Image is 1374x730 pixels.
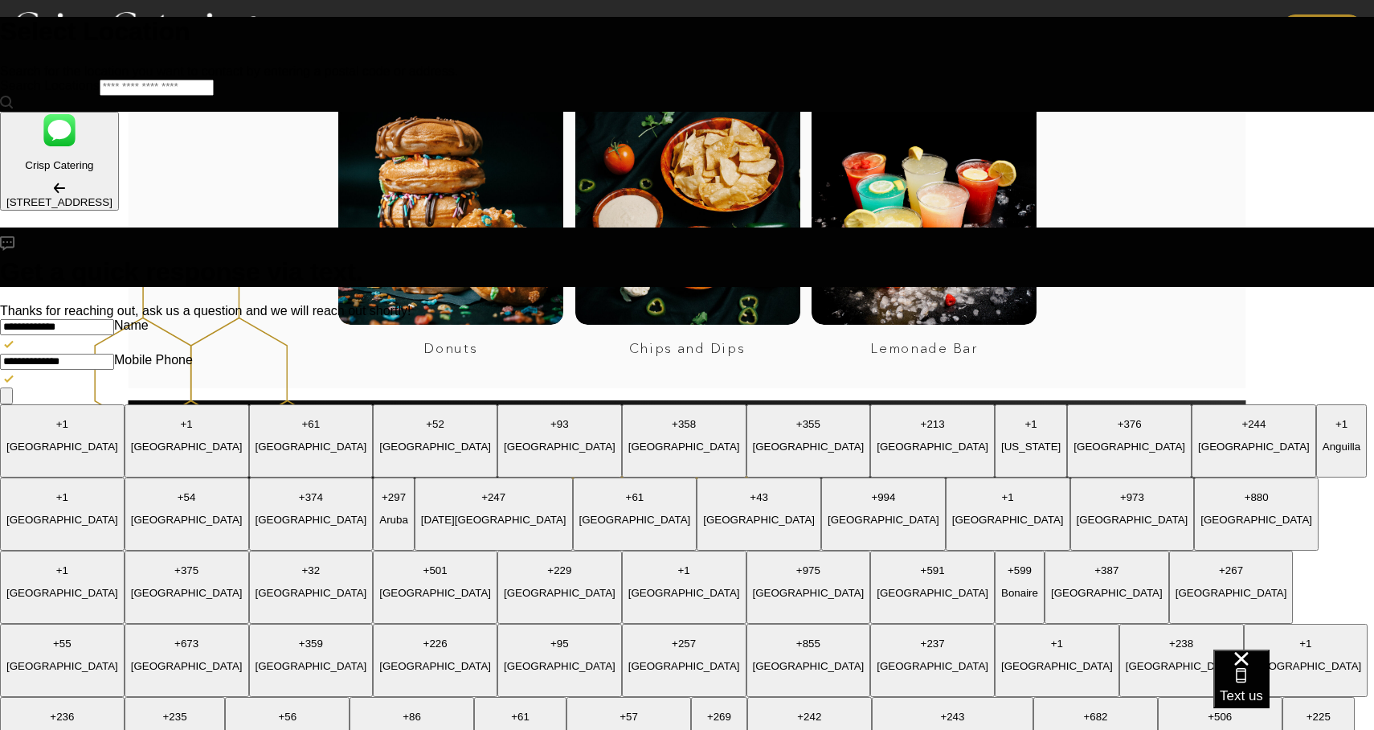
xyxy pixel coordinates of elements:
[6,196,112,208] div: [STREET_ADDRESS]
[497,551,622,624] button: +229[GEOGRAPHIC_DATA]
[379,564,491,576] p: + 501
[579,514,691,526] p: [GEOGRAPHIC_DATA]
[753,418,865,430] p: + 355
[870,551,995,624] button: +591[GEOGRAPHIC_DATA]
[1244,624,1368,697] button: +1[GEOGRAPHIC_DATA]
[622,551,746,624] button: +1[GEOGRAPHIC_DATA]
[1001,441,1061,453] p: [US_STATE]
[1198,418,1310,430] p: + 244
[504,441,615,453] p: [GEOGRAPHIC_DATA]
[6,159,112,171] p: Crisp Catering
[131,660,243,672] p: [GEOGRAPHIC_DATA]
[622,404,746,478] button: +358[GEOGRAPHIC_DATA]
[1073,418,1185,430] p: + 376
[1126,660,1237,672] p: [GEOGRAPHIC_DATA]
[504,564,615,576] p: + 229
[249,404,374,478] button: +61[GEOGRAPHIC_DATA]
[746,624,871,697] button: +855[GEOGRAPHIC_DATA]
[870,624,995,697] button: +237[GEOGRAPHIC_DATA]
[1067,404,1192,478] button: +376[GEOGRAPHIC_DATA]
[952,491,1064,503] p: + 1
[1051,564,1163,576] p: + 387
[877,441,988,453] p: [GEOGRAPHIC_DATA]
[421,514,566,526] p: [DATE][GEOGRAPHIC_DATA]
[628,564,740,576] p: + 1
[573,478,697,551] button: +61[GEOGRAPHIC_DATA]
[131,441,243,453] p: [GEOGRAPHIC_DATA]
[131,638,243,650] p: + 673
[249,624,374,697] button: +359[GEOGRAPHIC_DATA]
[6,514,118,526] p: [GEOGRAPHIC_DATA]
[421,491,566,503] p: + 247
[995,551,1045,624] button: +599Bonaire
[1323,418,1360,430] p: + 1
[754,711,865,723] p: + 242
[256,514,367,526] p: [GEOGRAPHIC_DATA]
[256,638,367,650] p: + 359
[1164,711,1276,723] p: + 506
[579,491,691,503] p: + 61
[946,478,1070,551] button: +1[GEOGRAPHIC_DATA]
[628,660,740,672] p: [GEOGRAPHIC_DATA]
[995,404,1067,478] button: +1[US_STATE]
[628,587,740,599] p: [GEOGRAPHIC_DATA]
[256,491,367,503] p: + 374
[379,587,491,599] p: [GEOGRAPHIC_DATA]
[379,660,491,672] p: [GEOGRAPHIC_DATA]
[628,441,740,453] p: [GEOGRAPHIC_DATA]
[379,418,491,430] p: + 52
[878,711,1027,723] p: + 243
[6,491,118,503] p: + 1
[1077,514,1188,526] p: [GEOGRAPHIC_DATA]
[1001,587,1038,599] p: Bonaire
[6,660,118,672] p: [GEOGRAPHIC_DATA]
[504,587,615,599] p: [GEOGRAPHIC_DATA]
[1126,638,1237,650] p: + 238
[256,587,367,599] p: [GEOGRAPHIC_DATA]
[125,551,249,624] button: +375[GEOGRAPHIC_DATA]
[1176,587,1287,599] p: [GEOGRAPHIC_DATA]
[697,478,821,551] button: +43[GEOGRAPHIC_DATA]
[256,441,367,453] p: [GEOGRAPHIC_DATA]
[497,404,622,478] button: +93[GEOGRAPHIC_DATA]
[828,514,939,526] p: [GEOGRAPHIC_DATA]
[256,660,367,672] p: [GEOGRAPHIC_DATA]
[877,638,988,650] p: + 237
[131,711,219,723] p: + 235
[753,638,865,650] p: + 855
[1289,711,1348,723] p: + 225
[356,711,468,723] p: + 86
[746,404,871,478] button: +355[GEOGRAPHIC_DATA]
[628,418,740,430] p: + 358
[1213,650,1374,730] iframe: podium webchat widget bubble
[703,514,815,526] p: [GEOGRAPHIC_DATA]
[480,711,560,723] p: + 61
[995,624,1119,697] button: +1[GEOGRAPHIC_DATA]
[125,404,249,478] button: +1[GEOGRAPHIC_DATA]
[1176,564,1287,576] p: + 267
[1250,660,1362,672] p: [GEOGRAPHIC_DATA]
[379,638,491,650] p: + 226
[6,441,118,453] p: [GEOGRAPHIC_DATA]
[231,711,343,723] p: + 56
[697,711,741,723] p: + 269
[753,587,865,599] p: [GEOGRAPHIC_DATA]
[131,418,243,430] p: + 1
[497,624,622,697] button: +95[GEOGRAPHIC_DATA]
[828,491,939,503] p: + 994
[1250,638,1362,650] p: + 1
[131,587,243,599] p: [GEOGRAPHIC_DATA]
[249,551,374,624] button: +32[GEOGRAPHIC_DATA]
[504,638,615,650] p: + 95
[753,660,865,672] p: [GEOGRAPHIC_DATA]
[6,711,118,723] p: + 236
[1194,478,1319,551] button: +880[GEOGRAPHIC_DATA]
[1323,441,1360,453] p: Anguilla
[1169,551,1294,624] button: +267[GEOGRAPHIC_DATA]
[877,660,988,672] p: [GEOGRAPHIC_DATA]
[1200,514,1312,526] p: [GEOGRAPHIC_DATA]
[131,491,243,503] p: + 54
[821,478,946,551] button: +994[GEOGRAPHIC_DATA]
[1045,551,1169,624] button: +387[GEOGRAPHIC_DATA]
